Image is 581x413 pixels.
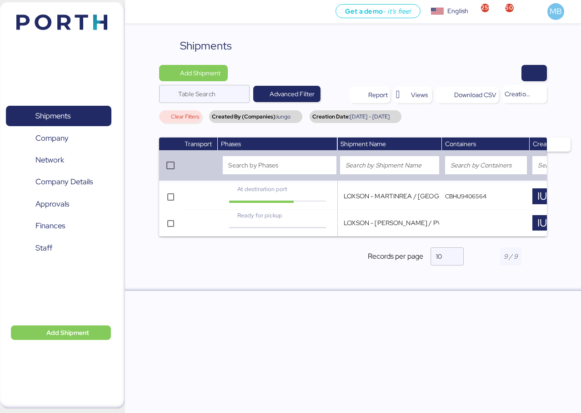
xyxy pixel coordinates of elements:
span: Add Shipment [46,327,89,338]
button: Report [350,87,390,103]
span: Network [35,153,64,167]
span: 10 [436,252,442,261]
button: Menu [130,4,146,20]
a: Shipments [6,106,111,127]
span: Ready for pickup [237,211,282,219]
span: Views [411,89,428,100]
span: [DATE] - [DATE] [350,114,390,119]
button: Advanced Filter [253,86,321,102]
a: Company [6,128,111,148]
span: Add Shipment [180,68,220,79]
span: IU [537,215,547,231]
span: Transport [185,140,212,148]
span: Approvals [35,197,69,211]
span: iungo [277,114,290,119]
button: Add Shipment [159,65,228,81]
span: Shipment Name [341,140,386,148]
a: Staff [6,238,111,259]
span: Created By (Companies): [212,114,277,119]
span: Company Details [35,175,93,188]
input: Search by Containers [451,160,521,171]
a: Company Details [6,172,111,192]
button: Download CSV [436,87,499,103]
a: Finances [6,216,111,236]
q-button: CBHU9406564 [445,192,486,200]
span: Finances [35,219,65,232]
button: Views [394,87,432,103]
a: Approvals [6,194,111,215]
span: Containers [445,140,476,148]
span: Company [35,132,69,145]
span: MB [550,5,562,17]
div: Report [368,89,388,100]
a: Network [6,150,111,171]
span: IU [537,188,547,204]
button: Add Shipment [11,325,111,340]
div: Download CSV [454,89,496,100]
span: At destination port [237,185,287,193]
div: Shipments [180,38,232,54]
span: Phases [221,140,241,148]
span: Shipments [35,109,70,123]
span: Records per page [368,251,423,262]
span: Clear Filters [171,114,199,119]
span: Creation Date: [312,114,350,119]
div: English [447,6,468,16]
input: Table Search [178,85,244,103]
span: Staff [35,241,52,255]
span: Advanced Filter [270,88,315,99]
input: Search by Shipment Name [346,160,434,171]
input: 9 / 9 [500,247,521,265]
